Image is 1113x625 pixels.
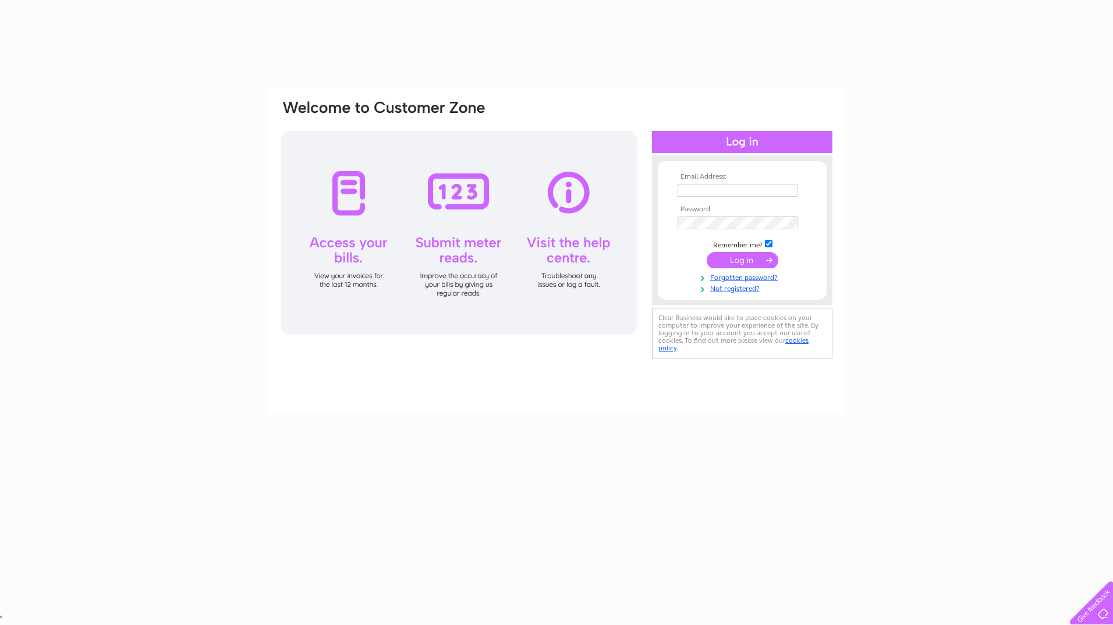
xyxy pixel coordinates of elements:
th: Email Address: [675,173,810,181]
div: Clear Business would like to place cookies on your computer to improve your experience of the sit... [652,308,832,358]
input: Submit [707,252,778,268]
a: Forgotten password? [678,271,810,282]
th: Password: [675,205,810,214]
a: cookies policy [658,336,809,352]
a: Not registered? [678,282,810,293]
td: Remember me? [675,238,810,250]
